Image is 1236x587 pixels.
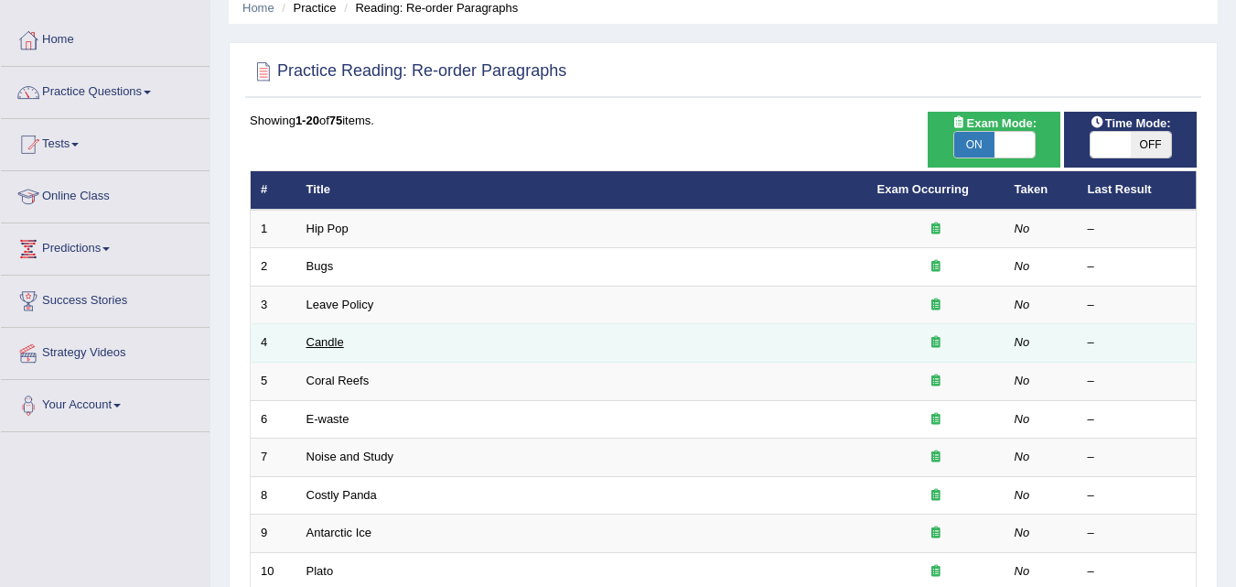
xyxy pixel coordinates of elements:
[1088,334,1187,352] div: –
[251,400,296,439] td: 6
[944,114,1043,133] span: Exam Mode:
[877,563,994,581] div: Exam occurring question
[1083,114,1178,133] span: Time Mode:
[329,114,342,127] b: 75
[1015,526,1030,539] em: No
[877,449,994,466] div: Exam occurring question
[1088,297,1187,314] div: –
[1088,221,1187,238] div: –
[1015,374,1030,387] em: No
[877,297,994,314] div: Exam occurring question
[1088,563,1187,581] div: –
[1015,488,1030,502] em: No
[1088,411,1187,429] div: –
[306,450,393,463] a: Noise and Study
[877,182,969,196] a: Exam Occurring
[251,439,296,477] td: 7
[251,515,296,553] td: 9
[1015,564,1030,578] em: No
[877,411,994,429] div: Exam occurring question
[877,525,994,542] div: Exam occurring question
[1088,449,1187,466] div: –
[1078,171,1197,210] th: Last Result
[1005,171,1078,210] th: Taken
[296,114,319,127] b: 1-20
[251,248,296,287] td: 2
[877,487,994,505] div: Exam occurring question
[306,564,334,578] a: Plato
[242,1,274,15] a: Home
[306,222,349,235] a: Hip Pop
[251,324,296,363] td: 4
[1,223,210,269] a: Predictions
[251,286,296,324] td: 3
[251,476,296,515] td: 8
[1015,222,1030,235] em: No
[1,15,210,60] a: Home
[306,526,372,539] a: Antarctic Ice
[1015,259,1030,273] em: No
[1,328,210,374] a: Strategy Videos
[1131,132,1171,158] span: OFF
[306,412,349,426] a: E-waste
[251,171,296,210] th: #
[251,363,296,401] td: 5
[1088,373,1187,390] div: –
[306,374,370,387] a: Coral Reefs
[1088,258,1187,276] div: –
[1,171,210,217] a: Online Class
[1,67,210,113] a: Practice Questions
[250,58,566,85] h2: Practice Reading: Re-order Paragraphs
[928,112,1060,168] div: Show exams occurring in exams
[1015,412,1030,426] em: No
[296,171,867,210] th: Title
[306,298,374,311] a: Leave Policy
[1015,298,1030,311] em: No
[1,276,210,321] a: Success Stories
[1088,487,1187,505] div: –
[306,335,344,349] a: Candle
[954,132,994,158] span: ON
[1015,450,1030,463] em: No
[1,380,210,426] a: Your Account
[877,258,994,276] div: Exam occurring question
[306,488,377,502] a: Costly Panda
[877,373,994,390] div: Exam occurring question
[1015,335,1030,349] em: No
[877,334,994,352] div: Exam occurring question
[877,221,994,238] div: Exam occurring question
[1,119,210,165] a: Tests
[250,112,1197,129] div: Showing of items.
[306,259,334,273] a: Bugs
[251,210,296,248] td: 1
[1088,525,1187,542] div: –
